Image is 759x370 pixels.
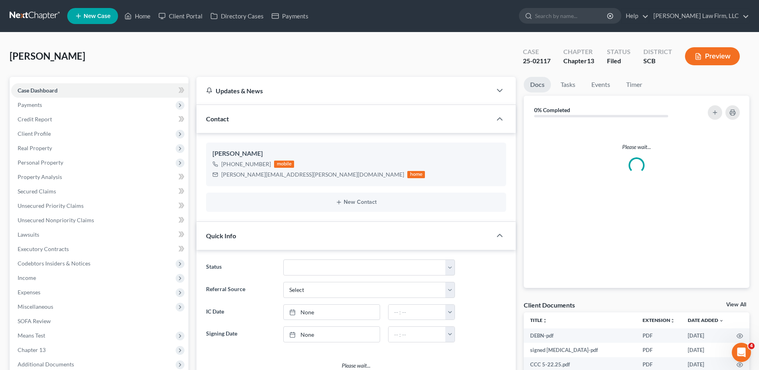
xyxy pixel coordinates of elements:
a: Unsecured Nonpriority Claims [11,213,188,227]
div: 25-02117 [523,56,551,66]
input: Search by name... [535,8,608,23]
a: Client Portal [154,9,206,23]
div: Status [607,47,631,56]
div: Client Documents [524,301,575,309]
a: Extensionunfold_more [643,317,675,323]
a: Titleunfold_more [530,317,547,323]
td: PDF [636,328,681,343]
div: Chapter [563,56,594,66]
span: 13 [587,57,594,64]
a: Date Added expand_more [688,317,724,323]
strong: 0% Completed [534,107,570,113]
a: Executory Contracts [11,242,188,256]
input: -- : -- [389,327,446,342]
span: Additional Documents [18,361,74,368]
div: home [407,171,425,178]
a: Unsecured Priority Claims [11,199,188,213]
a: View All [726,302,746,308]
span: Real Property [18,145,52,151]
span: SOFA Review [18,318,51,324]
div: mobile [274,161,294,168]
div: Filed [607,56,631,66]
p: Please wait... [530,143,743,151]
div: Chapter [563,47,594,56]
a: Directory Cases [206,9,268,23]
a: Help [622,9,649,23]
span: 4 [748,343,755,349]
a: Property Analysis [11,170,188,184]
a: Tasks [554,77,582,92]
span: Executory Contracts [18,245,69,252]
a: Credit Report [11,112,188,127]
label: Signing Date [202,326,279,342]
span: Credit Report [18,116,52,123]
i: unfold_more [670,318,675,323]
label: IC Date [202,304,279,320]
span: Client Profile [18,130,51,137]
td: [DATE] [681,343,730,357]
span: Case Dashboard [18,87,58,94]
a: Timer [620,77,649,92]
span: Payments [18,101,42,108]
span: Expenses [18,289,40,296]
i: expand_more [719,318,724,323]
span: Means Test [18,332,45,339]
label: Status [202,259,279,275]
td: DEBN-pdf [524,328,636,343]
span: New Case [84,13,110,19]
a: None [284,305,380,320]
td: signed [MEDICAL_DATA]-pdf [524,343,636,357]
span: Contact [206,115,229,123]
iframe: Intercom live chat [732,343,751,362]
span: Property Analysis [18,173,62,180]
span: Codebtors Insiders & Notices [18,260,90,267]
span: Secured Claims [18,188,56,195]
div: Case [523,47,551,56]
a: Payments [268,9,312,23]
button: Preview [685,47,740,65]
span: Quick Info [206,232,236,239]
span: Unsecured Priority Claims [18,202,84,209]
td: PDF [636,343,681,357]
a: Events [585,77,617,92]
div: SCB [643,56,672,66]
span: Personal Property [18,159,63,166]
a: [PERSON_NAME] Law Firm, LLC [649,9,749,23]
a: None [284,327,380,342]
div: Updates & News [206,86,482,95]
a: Secured Claims [11,184,188,199]
label: Referral Source [202,282,279,298]
span: Chapter 13 [18,346,46,353]
i: unfold_more [543,318,547,323]
a: Home [120,9,154,23]
div: [PERSON_NAME] [212,149,500,159]
a: SOFA Review [11,314,188,328]
a: Case Dashboard [11,83,188,98]
span: Unsecured Nonpriority Claims [18,217,94,223]
span: [PERSON_NAME] [10,50,85,62]
button: New Contact [212,199,500,205]
a: Docs [524,77,551,92]
span: Lawsuits [18,231,39,238]
span: Miscellaneous [18,303,53,310]
p: Please wait... [206,362,506,370]
a: Lawsuits [11,227,188,242]
input: -- : -- [389,305,446,320]
div: District [643,47,672,56]
span: Income [18,274,36,281]
div: [PERSON_NAME][EMAIL_ADDRESS][PERSON_NAME][DOMAIN_NAME] [221,171,404,179]
td: [DATE] [681,328,730,343]
div: [PHONE_NUMBER] [221,160,271,168]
